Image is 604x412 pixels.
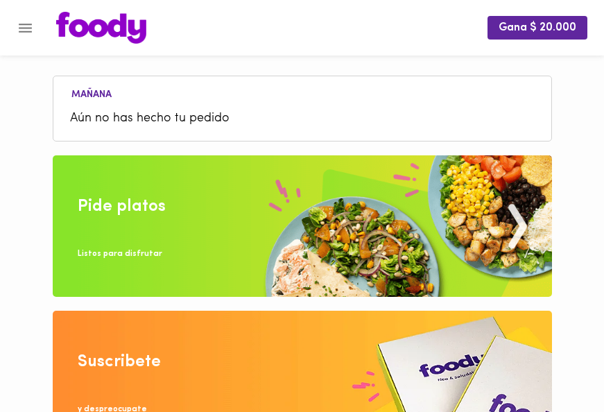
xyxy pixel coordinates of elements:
div: Listos para disfrutar [78,248,162,260]
span: Gana $ 20.000 [499,22,576,35]
div: Pide platos [78,195,166,218]
iframe: Messagebird Livechat Widget [537,345,604,412]
li: Mañana [60,87,123,100]
img: logo.png [56,12,146,44]
span: Aún no has hecho tu pedido [70,110,535,128]
button: Menu [8,11,42,45]
div: Suscribete [78,350,161,374]
button: Gana $ 20.000 [487,16,587,39]
img: Pide un Platos [53,155,552,297]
